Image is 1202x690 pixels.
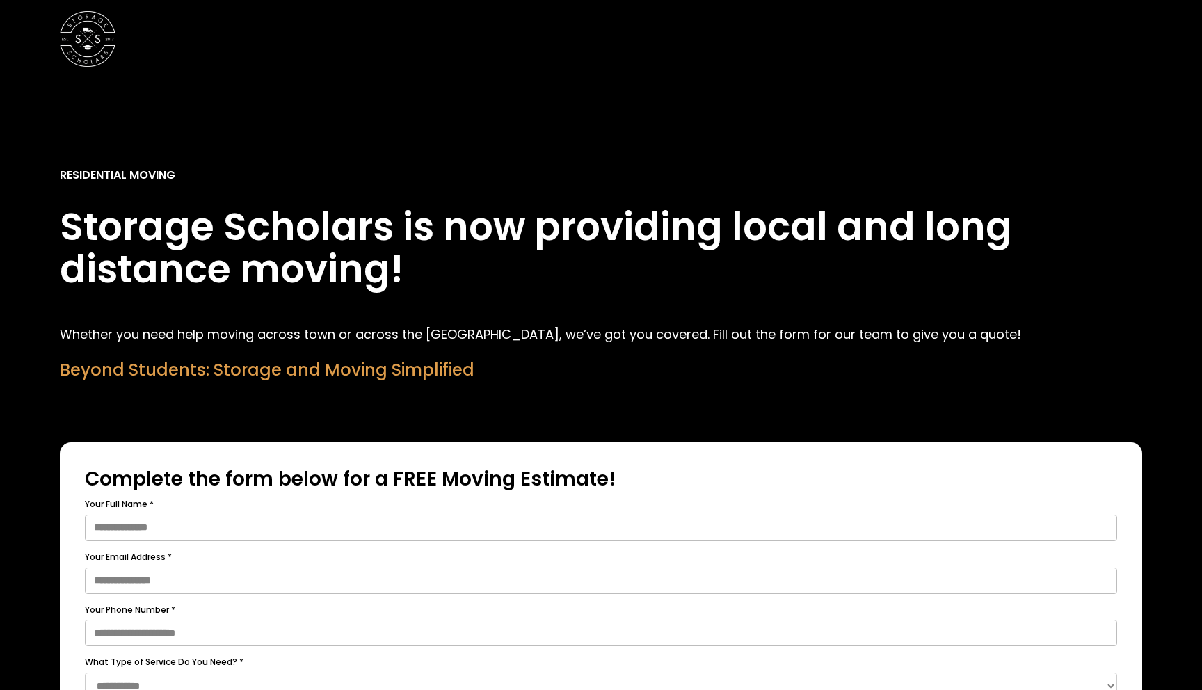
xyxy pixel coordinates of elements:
[85,465,1116,494] div: Complete the form below for a FREE Moving Estimate!
[60,358,1141,383] div: Beyond Students: Storage and Moving Simplified
[60,206,1141,290] h1: Storage Scholars is now providing local and long distance moving!
[85,655,1116,670] label: What Type of Service Do You Need? *
[60,325,1141,344] p: Whether you need help moving across town or across the [GEOGRAPHIC_DATA], we’ve got you covered. ...
[85,602,1116,618] label: Your Phone Number *
[60,167,175,184] div: Residential Moving
[85,497,1116,512] label: Your Full Name *
[85,549,1116,565] label: Your Email Address *
[60,11,115,67] img: Storage Scholars main logo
